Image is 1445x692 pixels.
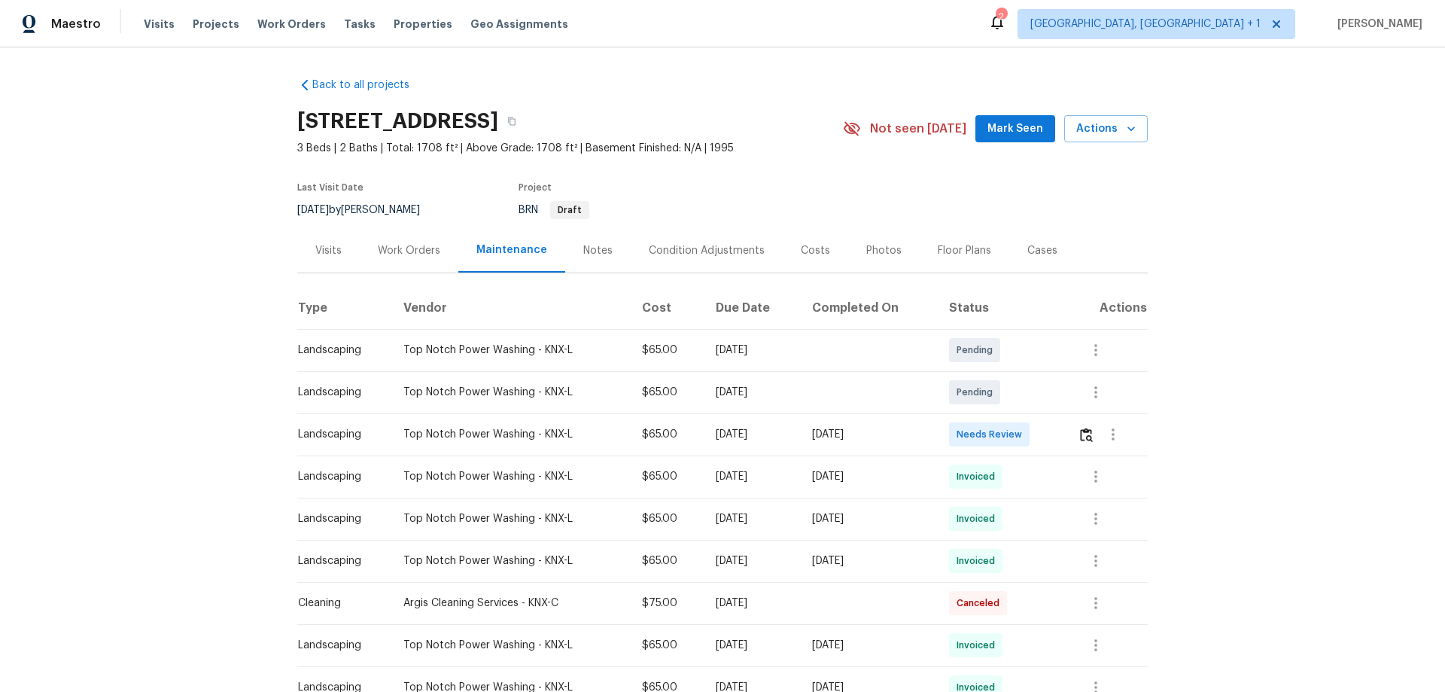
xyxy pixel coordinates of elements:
[403,343,618,358] div: Top Notch Power Washing - KNX-L
[297,205,329,215] span: [DATE]
[552,206,588,215] span: Draft
[1331,17,1422,32] span: [PERSON_NAME]
[1066,287,1148,329] th: Actions
[315,243,342,258] div: Visits
[987,120,1043,139] span: Mark Seen
[403,427,618,442] div: Top Notch Power Washing - KNX-L
[297,201,438,219] div: by [PERSON_NAME]
[403,596,618,611] div: Argis Cleaning Services - KNX-C
[470,17,568,32] span: Geo Assignments
[498,108,525,135] button: Copy Address
[297,141,843,156] span: 3 Beds | 2 Baths | Total: 1708 ft² | Above Grade: 1708 ft² | Basement Finished: N/A | 1995
[642,469,692,484] div: $65.00
[649,243,765,258] div: Condition Adjustments
[298,596,379,611] div: Cleaning
[716,427,788,442] div: [DATE]
[1064,115,1148,143] button: Actions
[297,287,391,329] th: Type
[957,469,1001,484] span: Invoiced
[642,596,692,611] div: $75.00
[957,427,1028,442] span: Needs Review
[298,511,379,526] div: Landscaping
[957,511,1001,526] span: Invoiced
[716,343,788,358] div: [DATE]
[937,287,1066,329] th: Status
[297,114,498,129] h2: [STREET_ADDRESS]
[344,19,376,29] span: Tasks
[298,553,379,569] div: Landscaping
[716,553,788,569] div: [DATE]
[642,511,692,526] div: $65.00
[800,287,937,329] th: Completed On
[297,78,442,93] a: Back to all projects
[298,343,379,358] div: Landscaping
[403,385,618,400] div: Top Notch Power Washing - KNX-L
[957,638,1001,653] span: Invoiced
[297,183,364,192] span: Last Visit Date
[476,242,547,258] div: Maintenance
[257,17,326,32] span: Work Orders
[1076,120,1136,139] span: Actions
[716,511,788,526] div: [DATE]
[519,205,589,215] span: BRN
[704,287,800,329] th: Due Date
[298,469,379,484] div: Landscaping
[870,121,966,136] span: Not seen [DATE]
[298,427,379,442] div: Landscaping
[298,638,379,653] div: Landscaping
[583,243,613,258] div: Notes
[957,553,1001,569] span: Invoiced
[812,427,925,442] div: [DATE]
[378,243,440,258] div: Work Orders
[716,469,788,484] div: [DATE]
[1030,17,1261,32] span: [GEOGRAPHIC_DATA], [GEOGRAPHIC_DATA] + 1
[642,427,692,442] div: $65.00
[716,638,788,653] div: [DATE]
[642,553,692,569] div: $65.00
[716,385,788,400] div: [DATE]
[812,553,925,569] div: [DATE]
[801,243,830,258] div: Costs
[642,638,692,653] div: $65.00
[996,9,1006,24] div: 2
[519,183,552,192] span: Project
[1078,416,1095,453] button: Review Icon
[298,385,379,400] div: Landscaping
[642,343,692,358] div: $65.00
[938,243,991,258] div: Floor Plans
[812,469,925,484] div: [DATE]
[51,17,101,32] span: Maestro
[642,385,692,400] div: $65.00
[1027,243,1057,258] div: Cases
[975,115,1055,143] button: Mark Seen
[957,596,1005,611] span: Canceled
[403,553,618,569] div: Top Notch Power Washing - KNX-L
[866,243,902,258] div: Photos
[1080,428,1093,442] img: Review Icon
[812,511,925,526] div: [DATE]
[193,17,239,32] span: Projects
[391,287,630,329] th: Vendor
[403,638,618,653] div: Top Notch Power Washing - KNX-L
[716,596,788,611] div: [DATE]
[144,17,175,32] span: Visits
[812,638,925,653] div: [DATE]
[403,511,618,526] div: Top Notch Power Washing - KNX-L
[403,469,618,484] div: Top Notch Power Washing - KNX-L
[957,385,999,400] span: Pending
[630,287,704,329] th: Cost
[394,17,452,32] span: Properties
[957,343,999,358] span: Pending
